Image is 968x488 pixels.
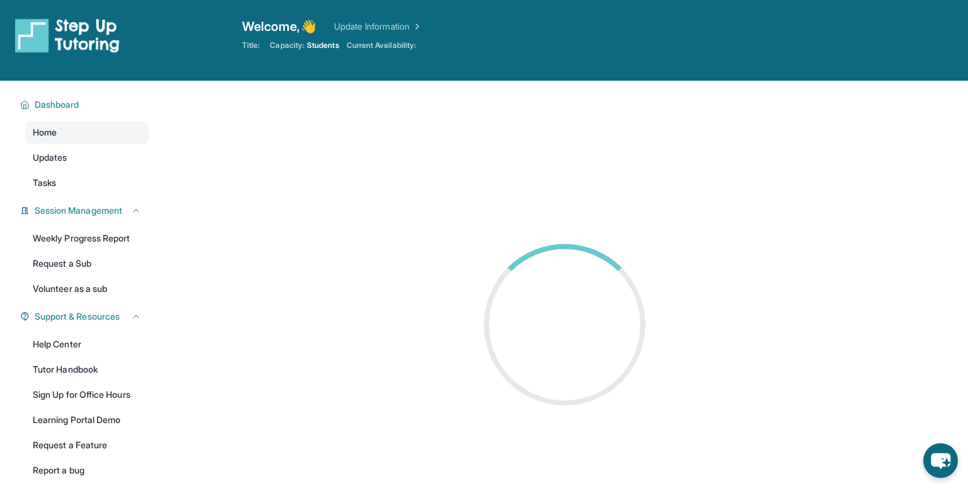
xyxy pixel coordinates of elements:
[25,277,149,300] a: Volunteer as a sub
[347,40,416,50] span: Current Availability:
[25,358,149,381] a: Tutor Handbook
[35,204,122,217] span: Session Management
[25,121,149,144] a: Home
[242,18,316,35] span: Welcome, 👋
[25,333,149,356] a: Help Center
[923,443,958,478] button: chat-button
[30,310,141,323] button: Support & Resources
[25,409,149,431] a: Learning Portal Demo
[33,126,57,139] span: Home
[242,40,260,50] span: Title:
[33,177,56,189] span: Tasks
[410,20,422,33] img: Chevron Right
[270,40,304,50] span: Capacity:
[15,18,120,53] img: logo
[25,227,149,250] a: Weekly Progress Report
[25,459,149,482] a: Report a bug
[25,252,149,275] a: Request a Sub
[25,171,149,194] a: Tasks
[33,151,67,164] span: Updates
[35,310,120,323] span: Support & Resources
[334,20,422,33] a: Update Information
[307,40,339,50] span: Students
[30,98,141,111] button: Dashboard
[25,383,149,406] a: Sign Up for Office Hours
[25,434,149,456] a: Request a Feature
[30,204,141,217] button: Session Management
[25,146,149,169] a: Updates
[35,98,79,111] span: Dashboard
